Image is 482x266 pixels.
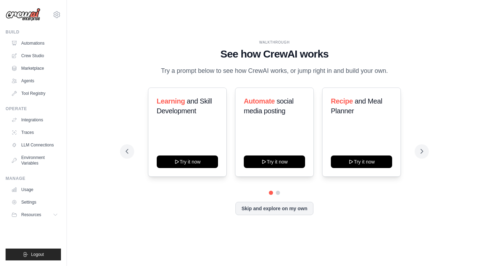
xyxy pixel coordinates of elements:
a: Traces [8,127,61,138]
a: Tool Registry [8,88,61,99]
span: Automate [244,97,275,105]
span: social media posting [244,97,294,115]
span: Resources [21,212,41,218]
div: Manage [6,176,61,181]
h1: See how CrewAI works [126,48,423,60]
a: Settings [8,197,61,208]
span: Recipe [331,97,353,105]
a: Automations [8,38,61,49]
p: Try a prompt below to see how CrewAI works, or jump right in and build your own. [157,66,391,76]
img: Logo [6,8,40,21]
button: Skip and explore on my own [235,202,313,215]
button: Try it now [157,155,218,168]
div: Operate [6,106,61,112]
a: LLM Connections [8,139,61,151]
a: Environment Variables [8,152,61,169]
button: Try it now [331,155,392,168]
span: Logout [31,252,44,257]
button: Logout [6,249,61,260]
button: Try it now [244,155,305,168]
a: Usage [8,184,61,195]
span: and Skill Development [157,97,212,115]
a: Agents [8,75,61,86]
button: Resources [8,209,61,220]
span: Learning [157,97,185,105]
div: Build [6,29,61,35]
a: Integrations [8,114,61,126]
div: WALKTHROUGH [126,40,423,45]
a: Crew Studio [8,50,61,61]
span: and Meal Planner [331,97,382,115]
a: Marketplace [8,63,61,74]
